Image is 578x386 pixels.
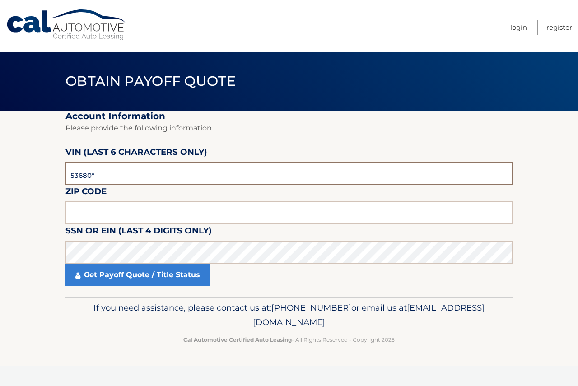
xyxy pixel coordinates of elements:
[271,302,351,313] span: [PHONE_NUMBER]
[65,264,210,286] a: Get Payoff Quote / Title Status
[65,224,212,241] label: SSN or EIN (last 4 digits only)
[510,20,527,35] a: Login
[65,185,107,201] label: Zip Code
[65,145,207,162] label: VIN (last 6 characters only)
[183,336,292,343] strong: Cal Automotive Certified Auto Leasing
[546,20,572,35] a: Register
[65,73,236,89] span: Obtain Payoff Quote
[6,9,128,41] a: Cal Automotive
[71,335,507,344] p: - All Rights Reserved - Copyright 2025
[71,301,507,330] p: If you need assistance, please contact us at: or email us at
[65,111,513,122] h2: Account Information
[65,122,513,135] p: Please provide the following information.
